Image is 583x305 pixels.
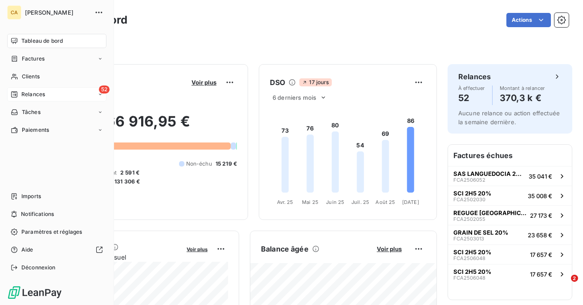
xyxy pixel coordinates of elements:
[7,243,106,257] a: Aide
[374,245,404,253] button: Voir plus
[21,210,54,218] span: Notifications
[453,209,526,216] span: REGUGE [GEOGRAPHIC_DATA] 20%
[448,264,572,284] button: SCI 2H5 20%FCA250604817 657 €
[453,177,485,183] span: FCA2506052
[448,205,572,225] button: REGUGE [GEOGRAPHIC_DATA] 20%FCA250205527 173 €
[299,78,331,86] span: 17 jours
[458,71,491,82] h6: Relances
[529,173,552,180] span: 35 041 €
[448,166,572,186] button: SAS LANGUEDOCIA 20%FCA250605235 041 €
[453,190,491,197] span: SCI 2H5 20%
[21,246,33,254] span: Aide
[22,108,41,116] span: Tâches
[453,216,485,222] span: FCA2502055
[7,285,62,300] img: Logo LeanPay
[277,199,294,205] tspan: Avr. 25
[351,199,369,205] tspan: Juil. 25
[453,170,525,177] span: SAS LANGUEDOCIA 20%
[458,91,485,105] h4: 52
[187,246,208,252] span: Voir plus
[22,73,40,81] span: Clients
[261,244,309,254] h6: Balance âgée
[448,145,572,166] h6: Factures échues
[302,199,318,205] tspan: Mai 25
[184,245,210,253] button: Voir plus
[571,275,578,282] span: 2
[189,78,219,86] button: Voir plus
[22,126,49,134] span: Paiements
[553,275,574,296] iframe: Intercom live chat
[21,192,41,200] span: Imports
[448,244,572,264] button: SCI 2H5 20%FCA250604817 657 €
[21,37,63,45] span: Tableau de bord
[453,229,508,236] span: GRAIN DE SEL 20%
[216,160,237,168] span: 15 219 €
[50,252,180,262] span: Chiffre d'affaires mensuel
[458,85,485,91] span: À effectuer
[270,77,285,88] h6: DSO
[528,192,552,199] span: 35 008 €
[99,85,110,94] span: 52
[453,197,485,202] span: FCA2502030
[448,186,572,205] button: SCI 2H5 20%FCA250203035 008 €
[192,79,216,86] span: Voir plus
[21,264,56,272] span: Déconnexion
[402,199,419,205] tspan: [DATE]
[453,275,485,281] span: FCA2506048
[377,245,402,252] span: Voir plus
[326,199,344,205] tspan: Juin 25
[506,13,551,27] button: Actions
[375,199,395,205] tspan: Août 25
[21,228,82,236] span: Paramètres et réglages
[120,169,139,177] span: 2 591 €
[528,232,552,239] span: 23 658 €
[21,90,45,98] span: Relances
[448,225,572,244] button: GRAIN DE SEL 20%FCA250301323 658 €
[530,212,552,219] span: 27 173 €
[453,248,491,256] span: SCI 2H5 20%
[22,55,45,63] span: Factures
[112,178,140,186] span: -131 306 €
[7,5,21,20] div: CA
[453,256,485,261] span: FCA2506048
[50,113,237,139] h2: 266 916,95 €
[530,271,552,278] span: 17 657 €
[500,85,545,91] span: Montant à relancer
[458,110,560,126] span: Aucune relance ou action effectuée la semaine dernière.
[500,91,545,105] h4: 370,3 k €
[453,236,484,241] span: FCA2503013
[453,268,491,275] span: SCI 2H5 20%
[186,160,212,168] span: Non-échu
[25,9,89,16] span: [PERSON_NAME]
[530,251,552,258] span: 17 657 €
[273,94,316,101] span: 6 derniers mois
